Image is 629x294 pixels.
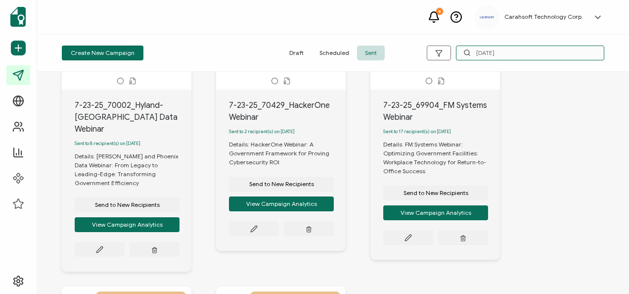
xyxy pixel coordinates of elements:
[504,13,583,20] h5: Carahsoft Technology Corp.
[229,129,295,135] span: Sent to 2 recipient(s) on [DATE]
[229,99,346,123] div: 7-23-25_70429_HackerOne Webinar
[75,141,140,147] span: Sent to 8 recipient(s) on [DATE]
[229,177,334,192] button: Send to New Recipients
[357,46,385,60] span: Sent
[281,46,312,60] span: Draft
[71,50,135,56] span: Create New Campaign
[229,196,334,211] button: View Campaign Analytics
[383,186,488,200] button: Send to New Recipients
[383,205,488,220] button: View Campaign Analytics
[75,197,180,212] button: Send to New Recipients
[383,140,500,176] div: Details: FM:Systems Webinar: Optimizing Government Facilities: Workplace Technology for Return-to...
[480,16,494,19] img: a9ee5910-6a38-4b3f-8289-cffb42fa798b.svg
[229,140,346,167] div: Details: HackerOne Webinar: A Government Framework for Proving Cybersecurity ROI
[464,182,629,294] iframe: Chat Widget
[383,99,500,123] div: 7-23-25_69904_FM Systems Webinar
[95,202,160,208] span: Send to New Recipients
[404,190,468,196] span: Send to New Recipients
[383,129,451,135] span: Sent to 17 recipient(s) on [DATE]
[249,181,314,187] span: Send to New Recipients
[10,7,26,27] img: sertifier-logomark-colored.svg
[312,46,357,60] span: Scheduled
[75,152,191,188] div: Details: [PERSON_NAME] and Phoenix Data Webinar: From Legacy to Leading-Edge: Transforming Govern...
[75,99,191,135] div: 7-23-25_70002_Hyland-[GEOGRAPHIC_DATA] Data Webinar
[436,8,443,15] div: 5
[62,46,143,60] button: Create New Campaign
[75,217,180,232] button: View Campaign Analytics
[456,46,604,60] input: Search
